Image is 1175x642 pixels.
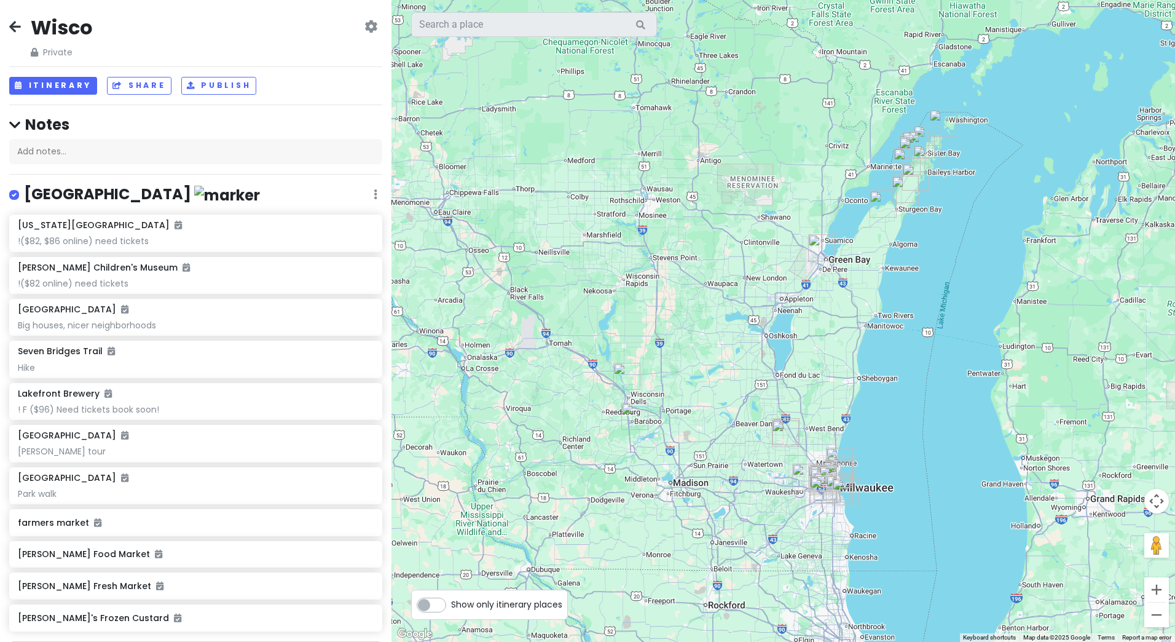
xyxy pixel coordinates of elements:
[819,465,846,492] div: Cermak Fresh Market
[621,403,648,430] div: Devils Lake
[451,598,562,611] span: Show only itinerary places
[18,581,374,592] h6: [PERSON_NAME] Fresh Market
[809,476,836,503] div: Pho Ever Hales Corners
[826,461,853,488] div: Betty Brinn Children's Museum
[1144,489,1169,513] button: Map camera controls
[825,459,852,486] div: Lakefront Brewery
[194,186,260,205] img: marker
[792,464,819,491] div: Woodman's Food Market
[929,109,956,137] div: Washington Island Ferry Line
[908,131,935,158] div: Wilson's Restaurant & Ice Cream Parlor
[121,431,128,440] i: Added to itinerary
[183,263,190,272] i: Added to itinerary
[107,77,171,95] button: Share
[9,115,382,134] h4: Notes
[175,221,182,229] i: Added to itinerary
[826,475,853,502] div: Milwaukee Mitchell International Airport
[31,46,93,59] span: Private
[899,137,926,164] div: Lautenbach's Orchard Country Winery & Market
[772,420,799,447] div: 525 Sunset Dr
[395,626,435,642] img: Google
[31,15,93,41] h2: Wisco
[810,466,837,493] div: 2024 S 105th St
[18,236,374,247] div: !($82, $86 online) need tickets
[827,456,854,483] div: Oakland Gyros (Oakland Ave)
[810,468,837,495] div: Honey Berry Pancakes and Cafe
[808,466,835,493] div: Greenfield Park
[899,135,926,162] div: Fish Creek Scenic Boat Tours
[1098,634,1115,641] a: Terms (opens in new tab)
[1144,577,1169,602] button: Zoom in
[913,145,940,172] div: Door County Brewing Co. Taproom, DCBC Eats & Music Hall
[1122,634,1171,641] a: Report a map error
[18,304,128,315] h6: [GEOGRAPHIC_DATA]
[814,473,841,500] div: Kopp's Frozen Custard
[810,467,837,494] div: Oscar's Frozen Custard
[181,77,257,95] button: Publish
[395,626,435,642] a: Open this area in Google Maps (opens a new window)
[1144,533,1169,558] button: Drag Pegman onto the map to open Street View
[18,346,115,357] h6: Seven Bridges Trail
[894,148,921,175] div: Egg Harbor
[902,164,929,191] div: Ridges Sanctuary, Logan Creek Property
[104,389,112,398] i: Added to itinerary
[18,278,374,289] div: !($82 online) need tickets
[18,430,128,441] h6: [GEOGRAPHIC_DATA]
[9,77,97,95] button: Itinerary
[9,139,382,165] div: Add notes...
[18,517,374,528] h6: farmers market
[1023,634,1090,641] span: Map data ©2025 Google
[870,191,897,218] div: Renard's Cheese
[810,465,837,492] div: Culver's
[18,362,374,373] div: Hike
[156,582,163,590] i: Added to itinerary
[826,448,853,475] div: Lake Drive
[18,262,190,273] h6: [PERSON_NAME] Children's Museum
[24,184,260,205] h4: [GEOGRAPHIC_DATA]
[823,473,851,500] div: Kim's Thai
[913,125,940,153] div: Al Johnson’s Swedish Restaurant & Butik
[18,472,128,483] h6: [GEOGRAPHIC_DATA]
[411,12,657,37] input: Search a place
[18,488,374,499] div: Park walk
[832,478,859,505] div: Seven Bridges Trail
[963,633,1016,642] button: Keyboard shortcuts
[18,220,182,231] h6: [US_STATE][GEOGRAPHIC_DATA]
[18,404,374,415] div: ! F ($96) Need tickets book soon!
[121,474,128,482] i: Added to itinerary
[121,305,128,314] i: Added to itinerary
[18,446,374,457] div: [PERSON_NAME] tour
[18,388,112,399] h6: Lakefront Brewery
[18,612,374,624] h6: [PERSON_NAME]'s Frozen Custard
[814,464,841,491] div: Wisconsin State Fair Park
[823,461,850,488] div: Marquette University
[613,363,640,390] div: Witches Gulch
[18,549,374,560] h6: [PERSON_NAME] Food Market
[18,320,374,331] div: Big houses, nicer neighborhoods
[155,550,162,558] i: Added to itinerary
[892,176,919,203] div: The Farm
[902,132,929,159] div: Peninsula State Park
[108,347,115,355] i: Added to itinerary
[1144,603,1169,627] button: Zoom out
[808,234,835,261] div: Lambeau Field
[94,518,101,527] i: Added to itinerary
[772,418,800,445] div: The Mineshaft
[174,614,181,622] i: Added to itinerary
[810,477,837,504] div: The Hale House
